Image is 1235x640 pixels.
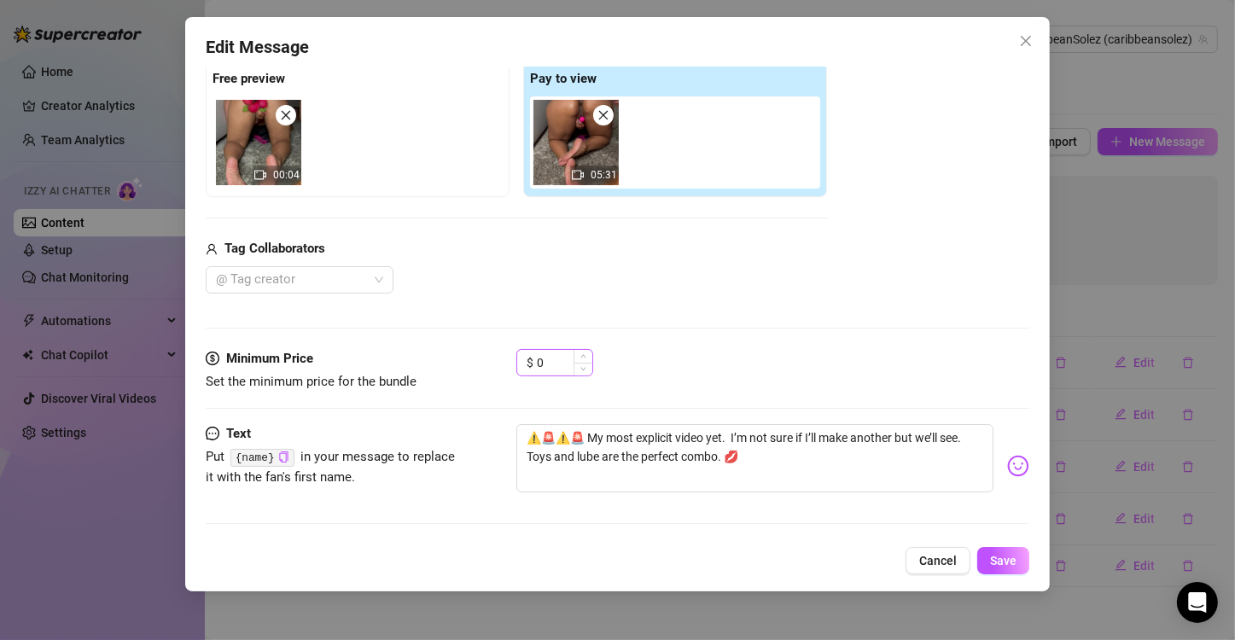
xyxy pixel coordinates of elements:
span: Decrease Value [574,363,592,375]
div: Open Intercom Messenger [1177,582,1218,623]
code: {name} [230,449,294,467]
span: user [206,239,218,259]
span: close [280,109,292,121]
img: media [216,100,301,185]
span: Increase Value [574,350,592,363]
strong: Tag Collaborators [224,241,325,256]
button: Click to Copy [278,451,289,463]
strong: Text [226,426,251,441]
span: Put in your message to replace it with the fan's first name. [206,449,455,485]
img: svg%3e [1007,455,1029,477]
span: Cancel [919,554,957,567]
span: Edit Message [206,34,309,61]
span: close [597,109,609,121]
strong: Free preview [213,71,285,86]
div: 00:04 [216,100,301,185]
span: Close [1012,34,1040,48]
span: video-camera [572,169,584,181]
strong: Pay to view [530,71,597,86]
button: Close [1012,27,1040,55]
span: up [580,353,586,359]
span: down [580,366,586,372]
span: 05:31 [591,169,617,181]
span: 00:04 [273,169,300,181]
button: Save [977,547,1029,574]
span: video-camera [254,169,266,181]
img: media [533,100,619,185]
span: copy [278,451,289,463]
strong: Minimum Price [226,351,313,366]
span: dollar [206,349,219,369]
span: Set the minimum price for the bundle [206,374,417,389]
span: close [1019,34,1033,48]
span: Save [990,554,1017,567]
div: 05:31 [533,100,619,185]
span: message [206,424,219,445]
button: Cancel [906,547,970,574]
textarea: ⚠️🚨⚠️🚨 My most explicit video yet. I’m not sure if I’ll make another but we’ll see. Toys and lube... [516,424,993,492]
